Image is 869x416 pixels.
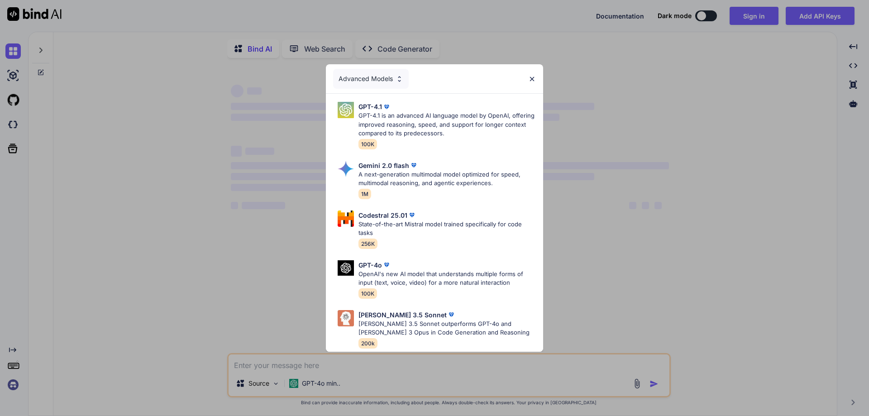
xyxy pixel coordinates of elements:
img: Pick Models [338,310,354,326]
p: GPT-4o [358,260,382,270]
img: Pick Models [396,75,403,83]
span: 100K [358,288,377,299]
span: 200k [358,338,377,349]
img: premium [382,102,391,111]
img: Pick Models [338,260,354,276]
p: State-of-the-art Mistral model trained specifically for code tasks [358,220,536,238]
img: premium [407,210,416,220]
div: Advanced Models [333,69,409,89]
span: 100K [358,139,377,149]
img: Pick Models [338,161,354,177]
p: OpenAI's new AI model that understands multiple forms of input (text, voice, video) for a more na... [358,270,536,287]
p: Codestral 25.01 [358,210,407,220]
p: [PERSON_NAME] 3.5 Sonnet [358,310,447,320]
img: premium [382,260,391,269]
p: GPT-4.1 is an advanced AI language model by OpenAI, offering improved reasoning, speed, and suppo... [358,111,536,138]
span: 256K [358,239,377,249]
img: Pick Models [338,210,354,227]
p: GPT-4.1 [358,102,382,111]
img: Pick Models [338,102,354,118]
p: [PERSON_NAME] 3.5 Sonnet outperforms GPT-4o and [PERSON_NAME] 3 Opus in Code Generation and Reaso... [358,320,536,337]
span: 1M [358,189,371,199]
img: close [528,75,536,83]
img: premium [447,310,456,319]
img: premium [409,161,418,170]
p: Gemini 2.0 flash [358,161,409,170]
p: A next-generation multimodal model optimized for speed, multimodal reasoning, and agentic experie... [358,170,536,188]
